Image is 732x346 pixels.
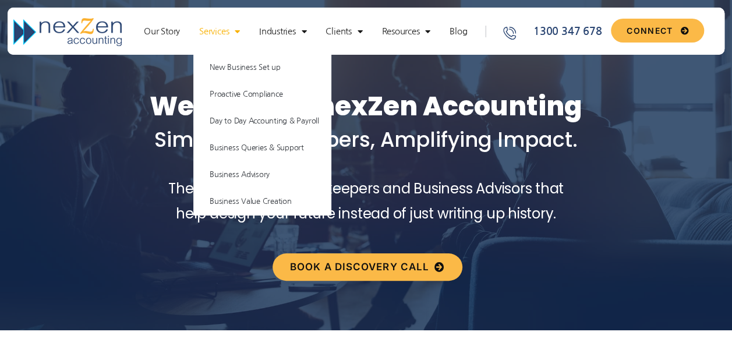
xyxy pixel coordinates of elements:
a: Clients [320,26,368,37]
a: New Business Set up [193,54,331,81]
nav: Menu [132,26,479,37]
a: Day to Day Accounting & Payroll [193,108,331,135]
a: Resources [376,26,436,37]
span: Simplifying Numbers, Amplifying Impact. [154,125,578,154]
span: CONNECT [627,27,673,35]
span: The Accountants, Bookkeepers and Business Advisors that help design your future instead of just w... [168,179,564,223]
a: CONNECT [611,19,703,43]
a: Our Story [138,26,186,37]
a: Business Queries & Support [193,135,331,161]
a: 1300 347 678 [501,24,611,40]
span: Book a discovery call [290,262,429,272]
a: Industries [253,26,312,37]
a: Proactive Compliance [193,81,331,108]
a: Blog [444,26,473,37]
a: Services [193,26,246,37]
a: Business Advisory [193,161,331,188]
ul: Services [193,54,331,215]
a: Book a discovery call [273,253,462,281]
a: Business Value Creation [193,188,331,215]
span: 1300 347 678 [531,24,602,40]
